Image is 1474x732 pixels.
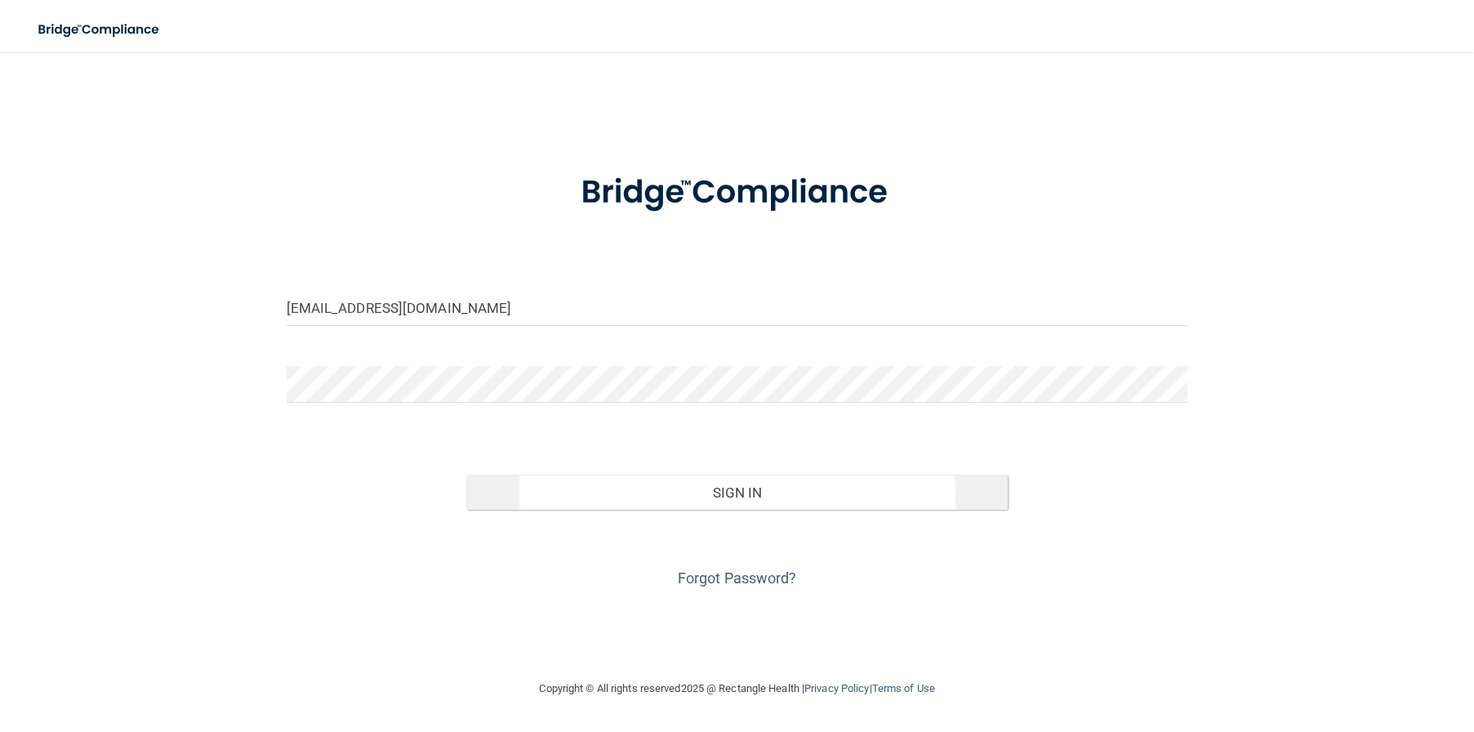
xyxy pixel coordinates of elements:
[871,682,934,694] a: Terms of Use
[439,663,1035,715] div: Copyright © All rights reserved 2025 @ Rectangle Health | |
[678,569,797,587] a: Forgot Password?
[547,150,928,235] img: bridge_compliance_login_screen.278c3ca4.svg
[466,475,1007,511] button: Sign In
[804,682,869,694] a: Privacy Policy
[287,289,1188,326] input: Email
[24,13,175,47] img: bridge_compliance_login_screen.278c3ca4.svg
